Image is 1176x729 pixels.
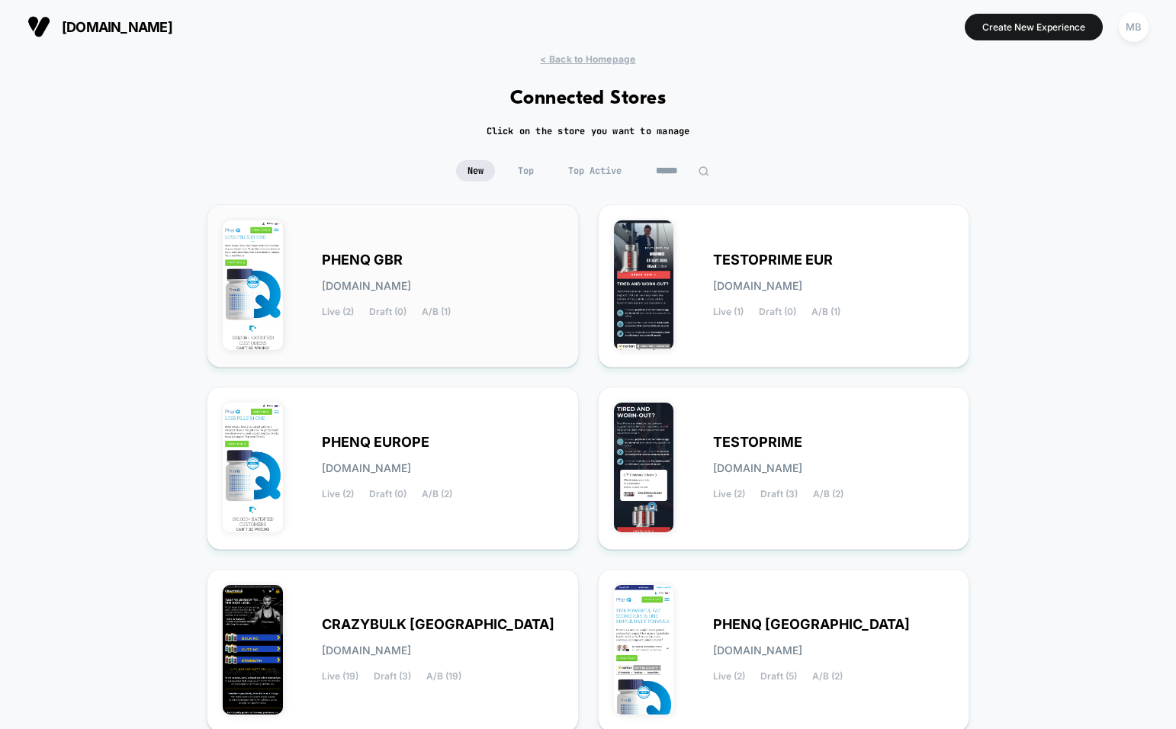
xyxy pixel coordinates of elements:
[223,585,283,715] img: CRAZYBULK_USA
[369,489,406,499] span: Draft (0)
[713,619,910,630] span: PHENQ [GEOGRAPHIC_DATA]
[369,307,406,317] span: Draft (0)
[713,437,802,448] span: TESTOPRIME
[322,671,358,682] span: Live (19)
[614,403,674,532] img: TESTOPRIME
[456,160,495,181] span: New
[713,671,745,682] span: Live (2)
[422,489,452,499] span: A/B (2)
[426,671,461,682] span: A/B (19)
[322,437,429,448] span: PHENQ EUROPE
[713,307,744,317] span: Live (1)
[322,645,411,656] span: [DOMAIN_NAME]
[614,220,674,350] img: TESTOPRIME_EUR
[322,307,354,317] span: Live (2)
[374,671,411,682] span: Draft (3)
[759,307,796,317] span: Draft (0)
[1114,11,1153,43] button: MB
[62,19,172,35] span: [DOMAIN_NAME]
[713,281,802,291] span: [DOMAIN_NAME]
[965,14,1103,40] button: Create New Experience
[713,255,833,265] span: TESTOPRIME EUR
[698,165,709,177] img: edit
[223,220,283,350] img: PHENQ_GBR
[510,88,667,110] h1: Connected Stores
[614,585,674,715] img: PHENQ_USA
[540,53,635,65] span: < Back to Homepage
[487,125,690,137] h2: Click on the store you want to manage
[223,403,283,532] img: PHENQ_EUROPE
[322,463,411,474] span: [DOMAIN_NAME]
[713,645,802,656] span: [DOMAIN_NAME]
[27,15,50,38] img: Visually logo
[713,463,802,474] span: [DOMAIN_NAME]
[506,160,545,181] span: Top
[760,489,798,499] span: Draft (3)
[322,489,354,499] span: Live (2)
[322,255,403,265] span: PHENQ GBR
[1119,12,1149,42] div: MB
[422,307,451,317] span: A/B (1)
[557,160,633,181] span: Top Active
[812,671,843,682] span: A/B (2)
[813,489,843,499] span: A/B (2)
[713,489,745,499] span: Live (2)
[23,14,177,39] button: [DOMAIN_NAME]
[322,281,411,291] span: [DOMAIN_NAME]
[811,307,840,317] span: A/B (1)
[322,619,554,630] span: CRAZYBULK [GEOGRAPHIC_DATA]
[760,671,797,682] span: Draft (5)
